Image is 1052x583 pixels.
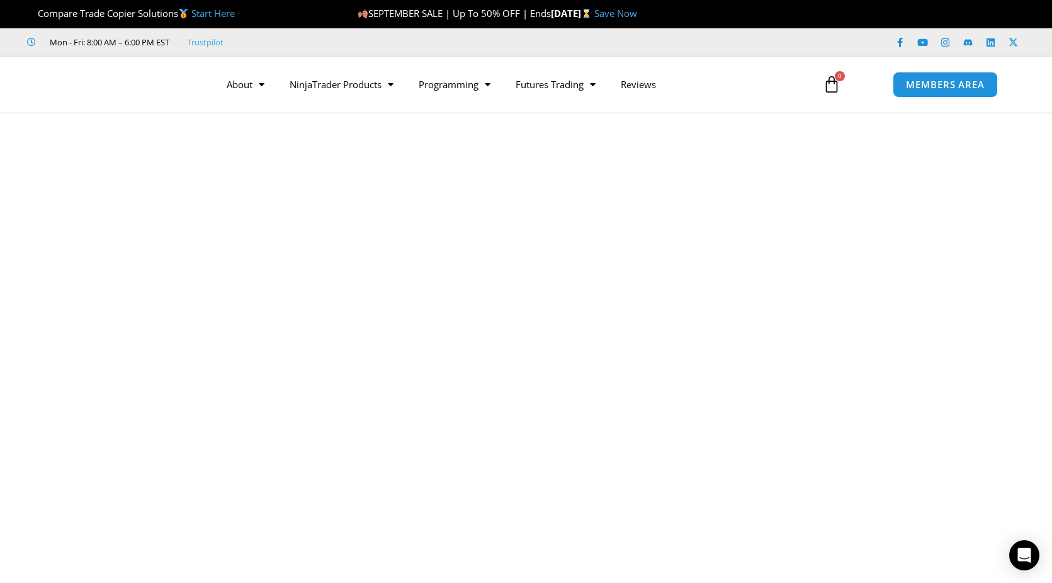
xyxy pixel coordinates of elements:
[187,35,223,50] a: Trustpilot
[54,62,189,107] img: LogoAI | Affordable Indicators – NinjaTrader
[608,70,669,99] a: Reviews
[179,9,188,18] img: 🥇
[594,7,637,20] a: Save Now
[214,70,808,99] nav: Menu
[191,7,235,20] a: Start Here
[582,9,591,18] img: ⌛
[27,7,235,20] span: Compare Trade Copier Solutions
[214,70,277,99] a: About
[1009,540,1039,570] div: Open Intercom Messenger
[358,7,551,20] span: SEPTEMBER SALE | Up To 50% OFF | Ends
[893,72,998,98] a: MEMBERS AREA
[835,71,845,81] span: 0
[551,7,594,20] strong: [DATE]
[503,70,608,99] a: Futures Trading
[804,66,859,103] a: 0
[277,70,406,99] a: NinjaTrader Products
[406,70,503,99] a: Programming
[906,80,985,89] span: MEMBERS AREA
[358,9,368,18] img: 🍂
[28,9,37,18] img: 🏆
[47,35,169,50] span: Mon - Fri: 8:00 AM – 6:00 PM EST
